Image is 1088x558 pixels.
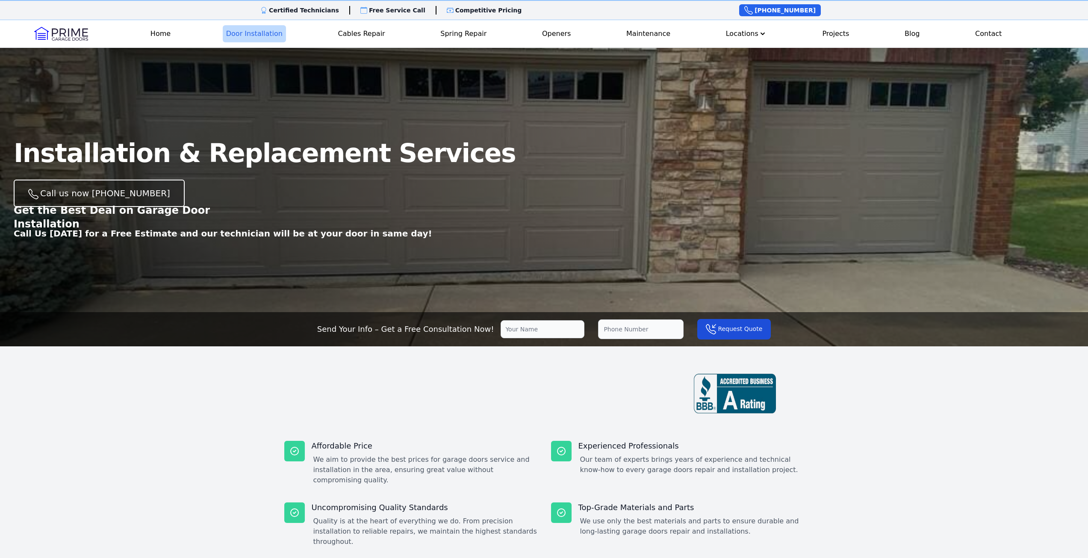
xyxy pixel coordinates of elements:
[14,138,516,168] span: Installation & Replacement Services
[578,441,804,451] p: Experienced Professionals
[313,455,537,485] dd: We aim to provide the best prices for garage doors service and installation in the area, ensuring...
[335,25,389,42] a: Cables Repair
[14,227,432,239] p: Call Us [DATE] for a Free Estimate and our technician will be at your door in same day!
[313,516,537,547] dd: Quality is at the heart of everything we do. From precision installation to reliable repairs, we ...
[312,441,537,451] p: Affordable Price
[14,204,260,231] p: Get the Best Deal on Garage Door Installation
[694,374,776,413] img: BBB-review
[697,319,771,340] button: Request Quote
[580,516,804,537] dd: We use only the best materials and parts to ensure durable and long-lasting garage doors repair a...
[14,180,185,207] a: Call us now [PHONE_NUMBER]
[269,6,339,15] p: Certified Technicians
[501,320,584,338] input: Your Name
[455,6,522,15] p: Competitive Pricing
[312,502,537,513] p: Uncompromising Quality Standards
[147,25,174,42] a: Home
[437,25,490,42] a: Spring Repair
[739,4,821,16] a: [PHONE_NUMBER]
[317,323,494,335] p: Send Your Info – Get a Free Consultation Now!
[578,502,804,513] p: Top-Grade Materials and Parts
[369,6,425,15] p: Free Service Call
[598,319,684,339] input: Phone Number
[722,25,770,42] button: Locations
[223,25,286,42] a: Door Installation
[623,25,674,42] a: Maintenance
[580,455,804,475] dd: Our team of experts brings years of experience and technical know-how to every garage doors repai...
[819,25,852,42] a: Projects
[34,27,88,41] img: Logo
[539,25,575,42] a: Openers
[972,25,1005,42] a: Contact
[901,25,923,42] a: Blog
